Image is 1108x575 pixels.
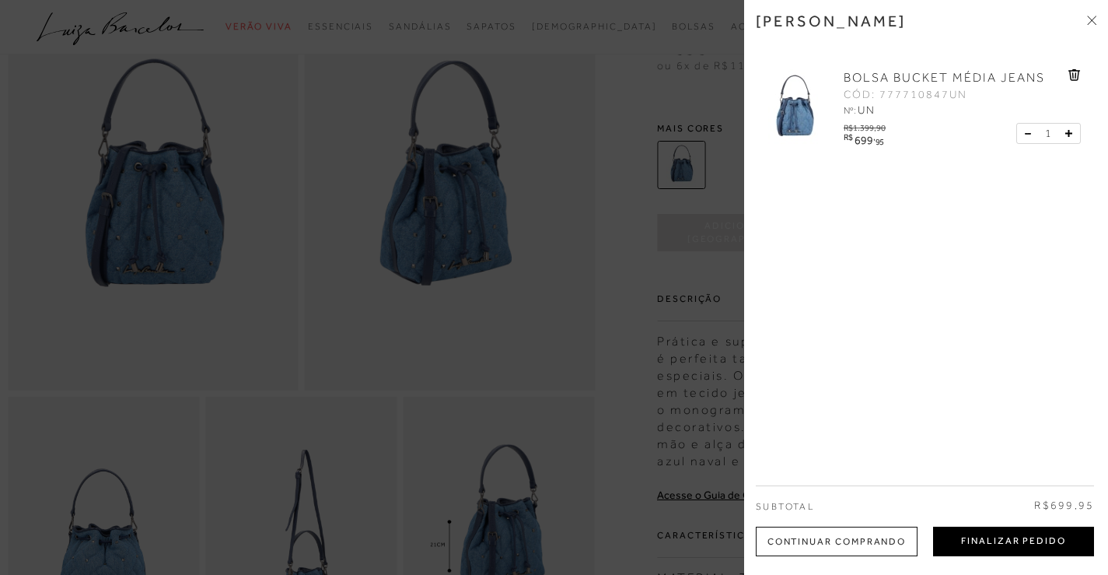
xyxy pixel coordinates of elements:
[873,133,884,142] i: ,
[844,69,1045,87] a: BOLSA BUCKET MÉDIA JEANS
[844,87,967,103] span: CÓD: 777710847UN
[1045,125,1051,142] span: 1
[876,137,884,146] span: 95
[756,501,814,512] span: Subtotal
[756,527,918,556] div: Continuar Comprando
[756,69,834,147] img: BOLSA BUCKET MÉDIA JEANS
[1034,498,1094,514] span: R$699,95
[933,527,1094,556] button: Finalizar Pedido
[844,119,886,132] div: R$1.399,90
[844,133,852,142] i: R$
[844,105,856,116] span: Nº:
[844,71,1045,85] span: BOLSA BUCKET MÉDIA JEANS
[756,12,907,30] h3: [PERSON_NAME]
[858,103,876,116] span: UN
[855,134,873,146] span: 699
